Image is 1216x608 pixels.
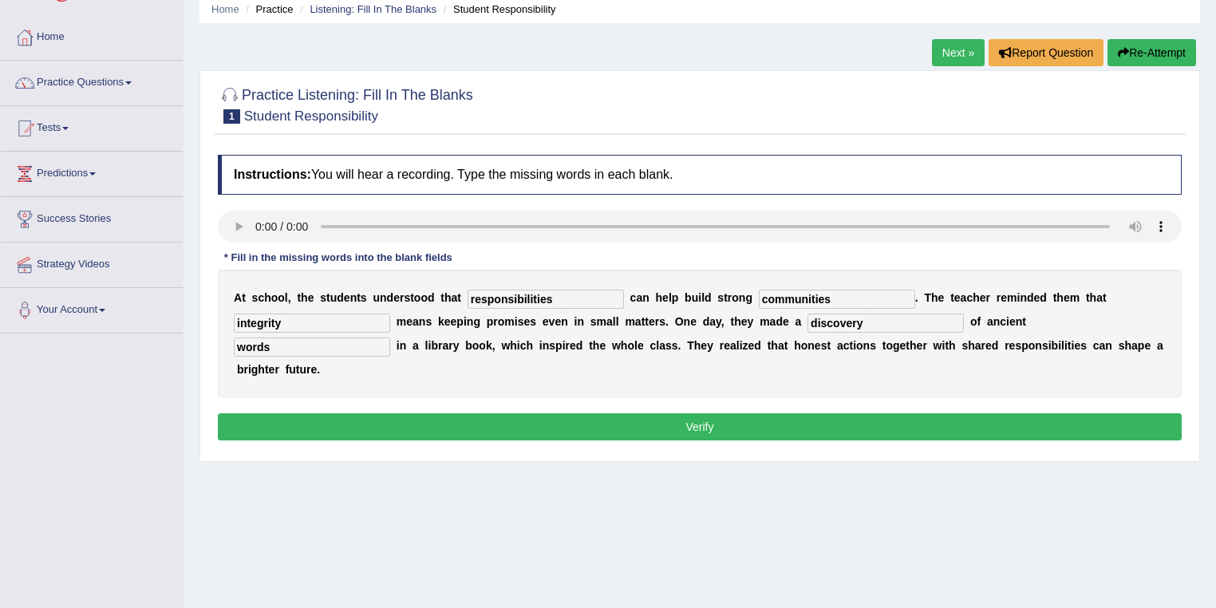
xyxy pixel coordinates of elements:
b: r [243,363,247,376]
b: h [264,291,271,304]
a: Predictions [1,152,183,191]
b: h [258,363,265,376]
b: h [794,339,801,352]
b: d [703,315,710,328]
b: h [593,339,600,352]
b: Instructions: [234,168,311,181]
b: t [731,315,735,328]
b: e [570,339,576,352]
b: y [748,315,754,328]
b: f [286,363,290,376]
b: a [1157,339,1163,352]
span: 1 [223,109,240,124]
b: s [549,339,555,352]
b: s [518,315,524,328]
b: n [561,315,568,328]
b: i [740,339,743,352]
b: t [440,291,444,304]
b: i [1017,291,1020,304]
b: h [621,339,628,352]
b: w [501,339,510,352]
b: l [616,315,619,328]
b: i [248,363,251,376]
b: t [950,291,954,304]
b: p [555,339,563,352]
b: t [882,339,886,352]
a: Tests [1,106,183,146]
b: d [1040,291,1047,304]
b: c [649,339,656,352]
b: g [745,291,752,304]
b: r [728,291,732,304]
b: l [656,339,659,352]
b: s [821,339,827,352]
b: e [985,339,992,352]
b: m [760,315,769,328]
b: s [717,291,724,304]
input: blank [468,290,624,309]
b: e [393,291,400,304]
b: s [425,315,432,328]
b: r [566,339,570,352]
b: l [1061,339,1064,352]
b: h [527,339,534,352]
b: t [849,339,853,352]
b: h [949,339,956,352]
b: o [886,339,893,352]
b: e [649,315,655,328]
b: t [326,291,330,304]
b: s [1015,339,1021,352]
b: a [1096,291,1103,304]
b: d [428,291,435,304]
b: r [400,291,404,304]
b: e [1034,291,1040,304]
b: c [843,339,850,352]
b: s [659,315,665,328]
b: t [410,291,414,304]
b: h [968,339,975,352]
b: i [698,291,701,304]
b: e [555,315,561,328]
b: A [234,291,242,304]
b: s [1119,339,1125,352]
b: i [563,339,566,352]
b: k [486,339,492,352]
b: l [285,291,288,304]
b: n [739,291,746,304]
b: c [630,291,637,304]
b: t [357,291,361,304]
b: r [986,291,990,304]
b: t [784,339,788,352]
b: r [306,363,310,376]
b: z [743,339,748,352]
h4: You will hear a recording. Type the missing words in each blank. [218,155,1182,195]
b: a [636,291,642,304]
b: e [638,339,644,352]
b: n [1016,315,1023,328]
b: d [705,291,712,304]
b: a [1100,339,1106,352]
b: e [748,339,755,352]
small: Student Responsibility [244,109,378,124]
b: s [530,315,536,328]
b: o [420,291,428,304]
b: d [1027,291,1034,304]
b: s [361,291,367,304]
b: , [721,315,724,328]
b: c [520,339,527,352]
b: o [1028,339,1036,352]
a: Home [211,3,239,15]
b: s [590,315,597,328]
b: a [975,339,981,352]
b: e [451,315,457,328]
b: a [606,315,613,328]
b: a [659,339,665,352]
b: n [350,291,357,304]
b: a [778,339,784,352]
b: T [924,291,931,304]
b: t [645,315,649,328]
b: t [642,315,646,328]
b: p [672,291,679,304]
b: r [981,339,985,352]
b: t [589,339,593,352]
